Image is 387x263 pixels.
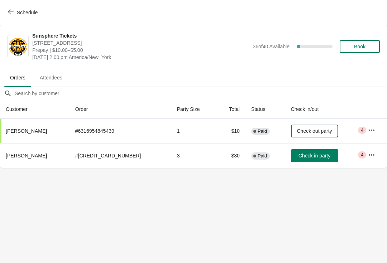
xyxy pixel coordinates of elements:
th: Total [216,100,245,119]
span: [PERSON_NAME] [6,153,47,159]
td: # 6316954845439 [70,119,171,143]
th: Party Size [171,100,216,119]
td: 3 [171,143,216,168]
span: Attendees [34,71,68,84]
span: Paid [258,153,267,159]
span: Sunsphere Tickets [32,32,249,39]
button: Schedule [4,6,43,19]
span: Check out party [297,128,332,134]
span: Paid [258,128,267,134]
td: $30 [216,143,245,168]
button: Check in party [291,149,338,162]
span: Prepay | $10.00–$5.00 [32,47,249,54]
span: Check in party [298,153,330,159]
td: # [CREDIT_CARD_NUMBER] [70,143,171,168]
th: Status [245,100,285,119]
img: Sunsphere Tickets [8,37,28,57]
input: Search by customer [14,87,387,100]
span: Schedule [17,10,38,15]
th: Check in/out [285,100,363,119]
td: 1 [171,119,216,143]
span: 4 [361,127,363,133]
td: $10 [216,119,245,143]
span: Orders [4,71,31,84]
span: 4 [361,152,363,158]
span: [DATE] 2:00 pm America/New_York [32,54,249,61]
span: [PERSON_NAME] [6,128,47,134]
span: Book [354,44,365,49]
span: 36 of 40 Available [253,44,290,49]
th: Order [70,100,171,119]
button: Book [340,40,380,53]
button: Check out party [291,125,338,137]
span: [STREET_ADDRESS] [32,39,249,47]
